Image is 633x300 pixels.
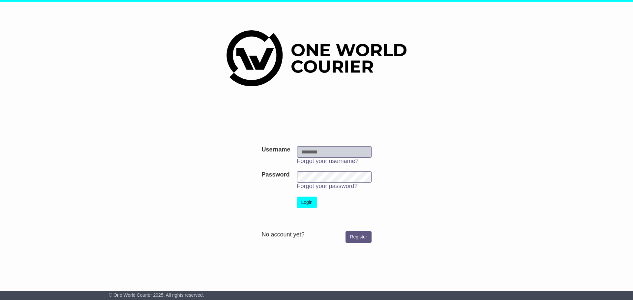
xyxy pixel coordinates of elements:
[261,231,371,238] div: No account yet?
[297,197,317,208] button: Login
[261,146,290,153] label: Username
[226,30,407,86] img: One World
[297,158,359,164] a: Forgot your username?
[346,231,371,243] a: Register
[109,292,204,298] span: © One World Courier 2025. All rights reserved.
[261,171,289,178] label: Password
[297,183,358,189] a: Forgot your password?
